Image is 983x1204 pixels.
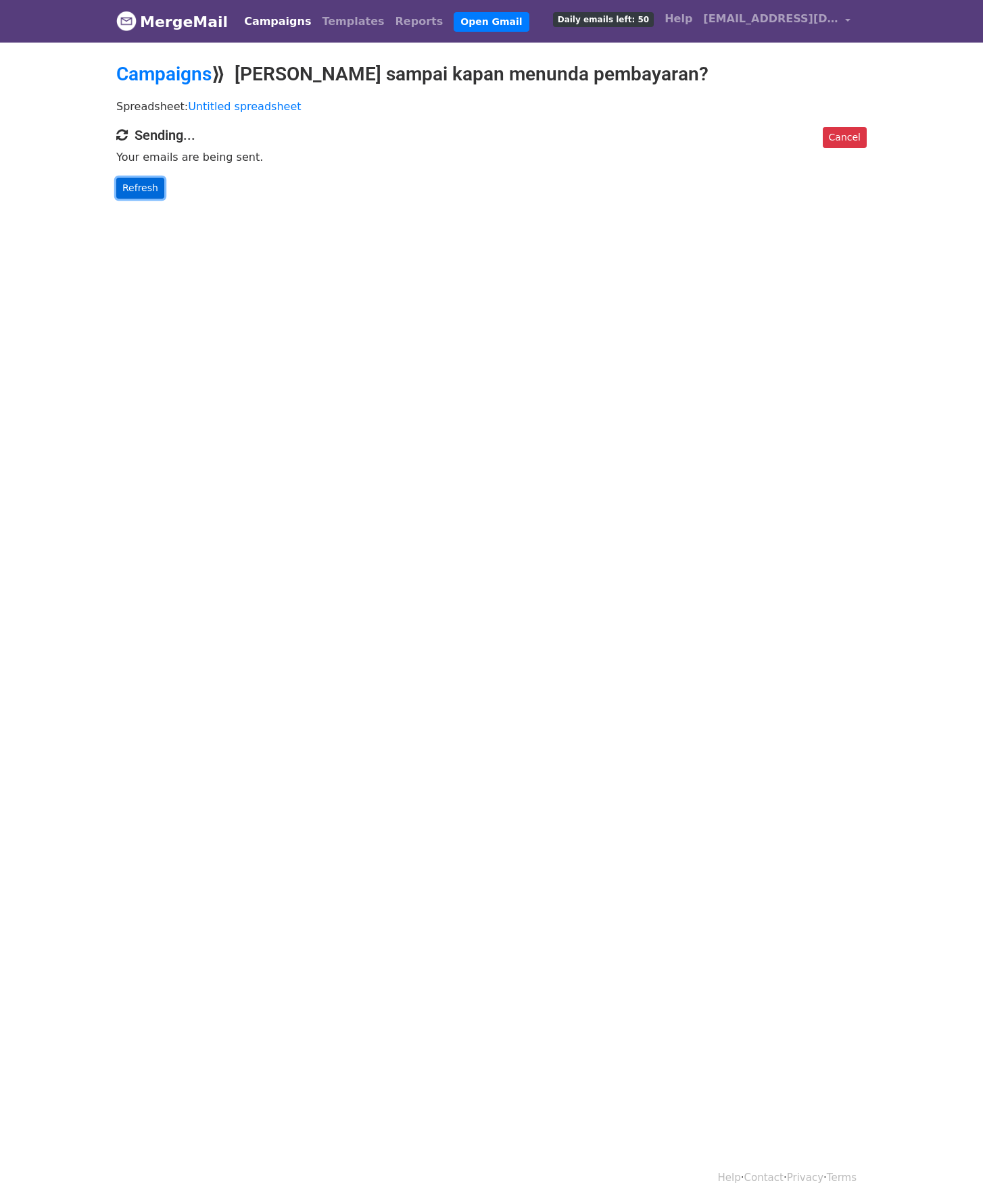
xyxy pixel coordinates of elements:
iframe: Chat Widget [915,1139,983,1204]
p: Spreadsheet: [116,99,867,114]
a: Daily emails left: 50 [548,5,659,32]
a: [EMAIL_ADDRESS][DOMAIN_NAME] [698,5,856,37]
a: Reports [390,8,449,35]
img: MergeMail logo [116,11,137,31]
span: [EMAIL_ADDRESS][DOMAIN_NAME] [703,11,838,27]
span: Daily emails left: 50 [553,12,654,27]
a: Refresh [116,178,164,199]
p: Your emails are being sent. [116,150,867,164]
a: Open Gmail [454,12,529,32]
h4: Sending... [116,127,867,143]
a: Cancel [823,127,867,148]
a: Campaigns [116,63,212,85]
a: Templates [316,8,389,35]
h2: ⟫ [PERSON_NAME] sampai kapan menunda pembayaran? [116,63,867,86]
a: Privacy [787,1172,823,1184]
a: Untitled spreadsheet [188,100,301,113]
a: Campaigns [239,8,316,35]
a: MergeMail [116,7,228,36]
a: Contact [744,1172,784,1184]
a: Terms [827,1172,857,1184]
a: Help [659,5,698,32]
a: Help [718,1172,741,1184]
